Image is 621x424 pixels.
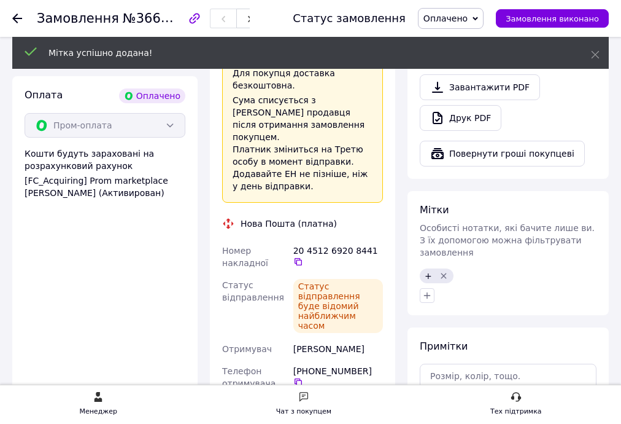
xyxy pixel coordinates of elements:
div: Нова Пошта (платна) [237,218,340,230]
span: + [425,271,432,281]
span: Телефон отримувача [222,366,276,388]
div: Сума списується з [PERSON_NAME] продавця після отримання замовлення покупцем. Платник зміниться н... [233,94,372,192]
a: Друк PDF [420,105,501,131]
div: Статус відправлення буде відомий найближчим часом [293,279,383,333]
a: Завантажити PDF [420,74,540,100]
span: Статус відправлення [222,280,284,302]
div: Оплачено [119,88,185,103]
div: Мітка успішно додана! [48,47,560,59]
span: Замовлення [37,11,119,26]
span: Особисті нотатки, які бачите лише ви. З їх допомогою можна фільтрувати замовлення [420,223,595,257]
div: [FC_Acquiring] Prom marketplace [PERSON_NAME] (Активирован) [25,175,185,199]
div: Чат з покупцем [276,406,331,418]
div: [PHONE_NUMBER] [293,365,383,387]
div: Тех підтримка [490,406,542,418]
span: №366307575 [123,10,210,26]
span: Номер накладної [222,246,268,268]
div: Повернутися назад [12,12,22,25]
div: Для покупця доставка безкоштовна. [233,67,372,92]
svg: Видалити мітку [439,271,449,281]
span: Мітки [420,204,449,216]
div: Менеджер [79,406,117,418]
button: Повернути гроші покупцеві [420,141,585,167]
span: Отримувач [222,344,272,354]
div: Статус замовлення [293,12,406,25]
span: Примітки [420,340,468,352]
div: Кошти будуть зараховані на розрахунковий рахунок [25,147,185,199]
span: Замовлення виконано [506,14,599,23]
div: [PERSON_NAME] [291,338,385,360]
div: 20 4512 6920 8441 [293,245,383,267]
span: Оплата [25,89,63,101]
span: Оплачено [423,14,468,23]
button: Замовлення виконано [496,9,609,28]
